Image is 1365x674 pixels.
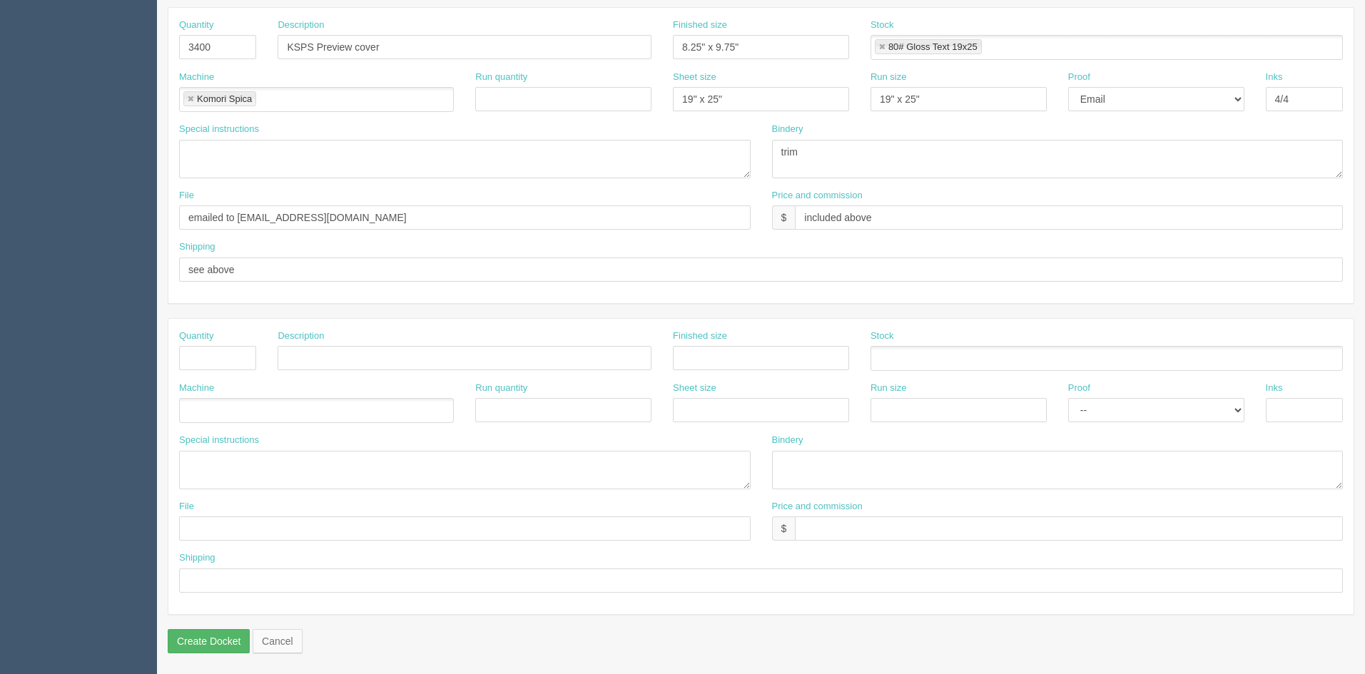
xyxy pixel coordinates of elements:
[871,19,894,32] label: Stock
[772,516,796,541] div: $
[772,205,796,230] div: $
[278,19,324,32] label: Description
[253,629,303,653] a: Cancel
[1068,71,1090,84] label: Proof
[888,42,978,51] div: 80# Gloss Text 19x25
[262,635,293,647] span: translation missing: en.helpers.links.cancel
[179,123,259,136] label: Special instructions
[278,330,324,343] label: Description
[179,19,213,32] label: Quantity
[673,330,727,343] label: Finished size
[179,551,215,565] label: Shipping
[772,123,803,136] label: Bindery
[871,382,907,395] label: Run size
[179,330,213,343] label: Quantity
[197,94,252,103] div: Komori Spica
[1068,382,1090,395] label: Proof
[871,71,907,84] label: Run size
[673,382,716,395] label: Sheet size
[179,189,194,203] label: File
[179,434,259,447] label: Special instructions
[179,500,194,514] label: File
[871,330,894,343] label: Stock
[475,71,527,84] label: Run quantity
[772,500,863,514] label: Price and commission
[179,71,214,84] label: Machine
[772,434,803,447] label: Bindery
[1266,71,1283,84] label: Inks
[1266,382,1283,395] label: Inks
[179,382,214,395] label: Machine
[179,240,215,254] label: Shipping
[168,629,250,653] input: Create Docket
[673,71,716,84] label: Sheet size
[772,189,863,203] label: Price and commission
[772,140,1344,178] textarea: trim
[673,19,727,32] label: Finished size
[475,382,527,395] label: Run quantity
